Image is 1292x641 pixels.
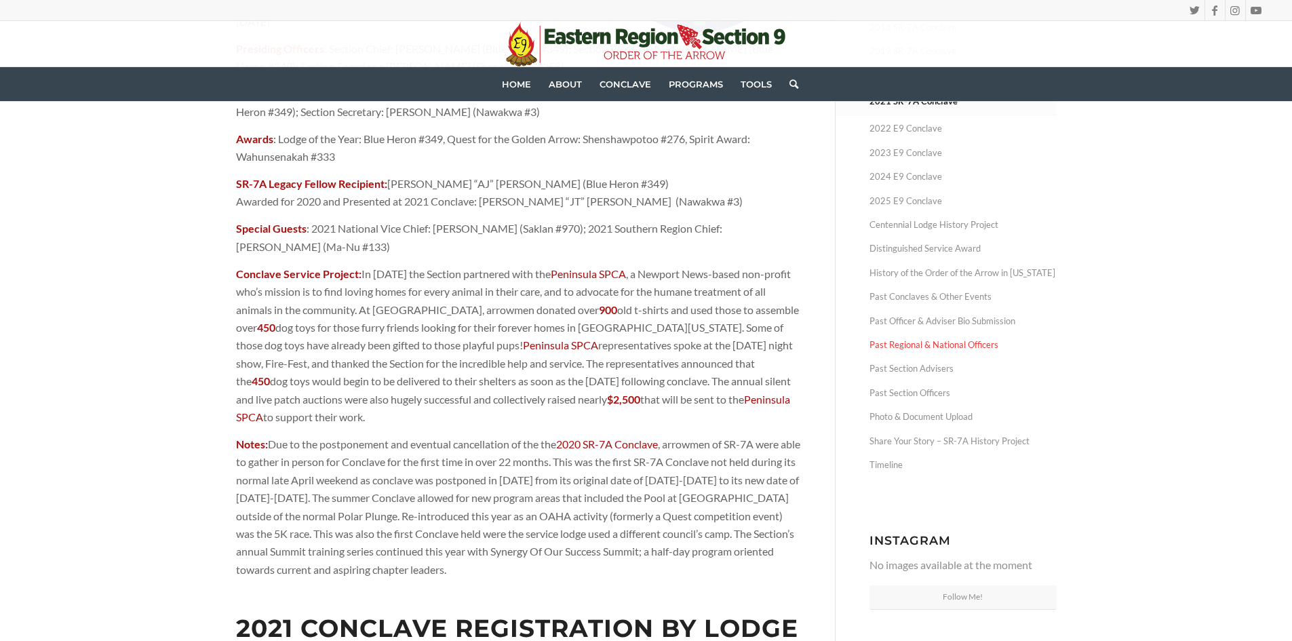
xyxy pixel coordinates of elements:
span: Conclave [600,79,651,90]
a: Centennial Lodge History Project [869,213,1057,237]
strong: Conclave Service Project: [236,267,361,280]
strong: SR-7A Legacy Fellow Recipient: [236,177,387,190]
span: Programs [669,79,723,90]
a: Programs [660,67,732,101]
a: 2022 E9 Conclave [869,117,1057,140]
a: Timeline [869,453,1057,477]
p: No images available at the moment [869,556,1057,574]
a: Share Your Story – SR-7A History Project [869,429,1057,453]
strong: Notes: [236,438,268,450]
strong: 900 [599,303,617,316]
p: : Lodge of the Year: Blue Heron #349, Quest for the Golden Arrow: Shenshawpotoo #276, Spirit Awar... [236,130,801,166]
p: In [DATE] the Section partnered with the , a Newport News-based non-profit who’s mission is to fi... [236,265,801,427]
a: Past Section Advisers [869,357,1057,381]
strong: Special Guests [236,222,307,235]
a: Past Section Officers [869,381,1057,405]
a: Follow Me! [869,585,1057,609]
a: Past Officer & Adviser Bio Submission [869,309,1057,333]
a: 2025 E9 Conclave [869,189,1057,213]
h3: Instagram [869,534,1057,547]
span: Home [502,79,531,90]
span: About [549,79,582,90]
a: 2023 E9 Conclave [869,141,1057,165]
a: Peninsula SPCA [551,267,626,280]
strong: 450 [252,374,270,387]
a: 2020 SR-7A Conclave [556,438,658,450]
strong: $2,500 [607,393,640,406]
a: Distinguished Service Award [869,237,1057,260]
a: 2024 E9 Conclave [869,165,1057,189]
a: Photo & Document Upload [869,405,1057,429]
strong: 450 [257,321,275,334]
a: Conclave [591,67,660,101]
p: [PERSON_NAME] “AJ” [PERSON_NAME] (Blue Heron #349) Awarded for 2020 and Presented at 2021 Conclav... [236,175,801,211]
a: Peninsula SPCA [523,338,598,351]
a: Past Regional & National Officers [869,333,1057,357]
a: Past Conclaves & Other Events [869,285,1057,309]
a: Tools [732,67,781,101]
strong: Awards [236,132,273,145]
a: Search [781,67,798,101]
a: History of the Order of the Arrow in [US_STATE] [869,261,1057,285]
a: Home [493,67,540,101]
a: About [540,67,591,101]
p: Due to the postponement and eventual cancellation of the the , arrowmen of SR-7A were able to gat... [236,435,801,579]
p: : 2021 National Vice Chief: [PERSON_NAME] (Saklan #970); 2021 Southern Region Chief: [PERSON_NAME... [236,220,801,256]
span: Tools [741,79,772,90]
